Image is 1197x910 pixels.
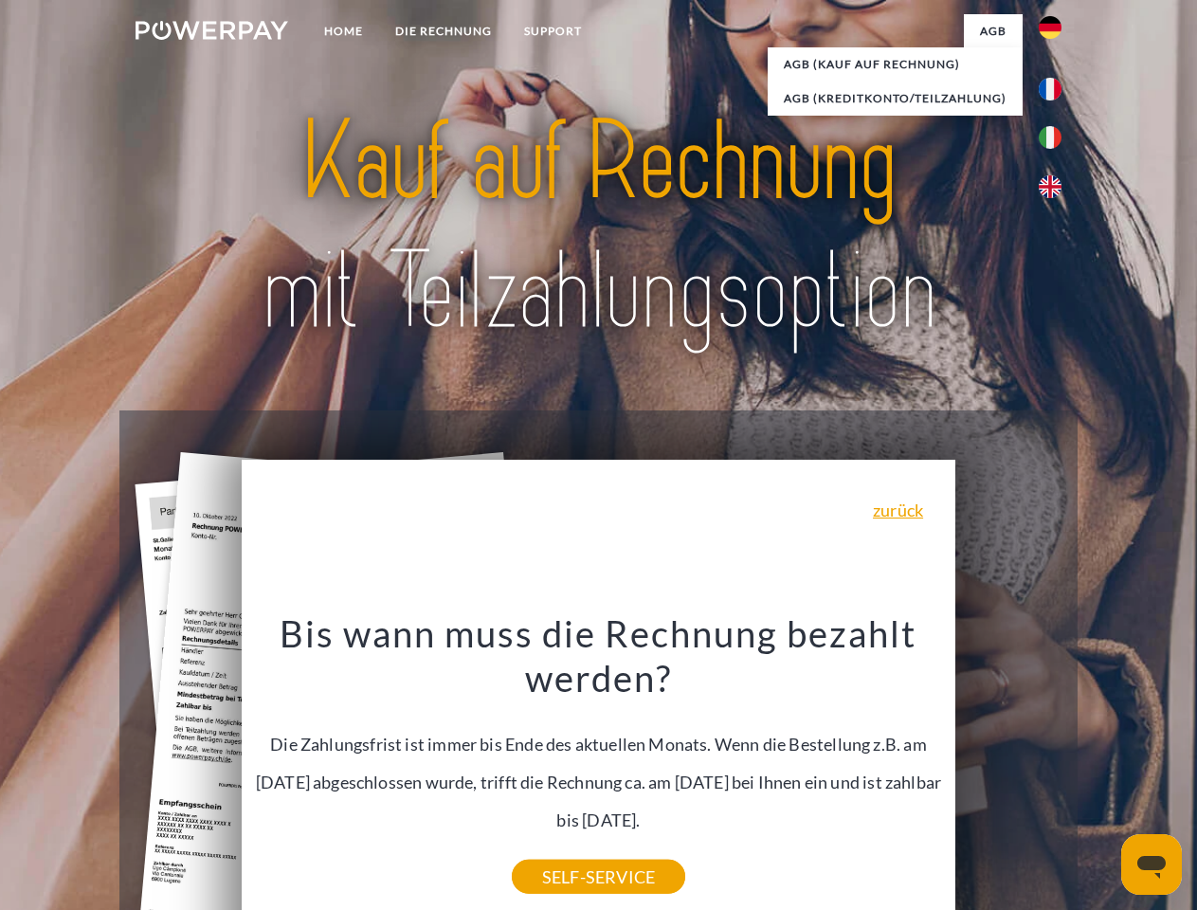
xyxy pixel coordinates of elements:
[964,14,1023,48] a: agb
[1039,16,1061,39] img: de
[768,82,1023,116] a: AGB (Kreditkonto/Teilzahlung)
[512,860,685,894] a: SELF-SERVICE
[308,14,379,48] a: Home
[1039,175,1061,198] img: en
[136,21,288,40] img: logo-powerpay-white.svg
[253,610,945,877] div: Die Zahlungsfrist ist immer bis Ende des aktuellen Monats. Wenn die Bestellung z.B. am [DATE] abg...
[873,501,923,519] a: zurück
[768,47,1023,82] a: AGB (Kauf auf Rechnung)
[181,91,1016,363] img: title-powerpay_de.svg
[1039,78,1061,100] img: fr
[1121,834,1182,895] iframe: Schaltfläche zum Öffnen des Messaging-Fensters
[253,610,945,701] h3: Bis wann muss die Rechnung bezahlt werden?
[508,14,598,48] a: SUPPORT
[379,14,508,48] a: DIE RECHNUNG
[1039,126,1061,149] img: it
